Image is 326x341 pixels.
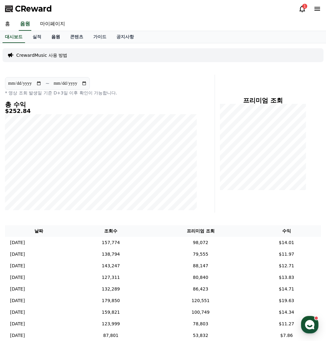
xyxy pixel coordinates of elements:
td: $11.27 [252,318,321,330]
a: CReward [5,4,52,14]
a: 가이드 [88,31,111,43]
td: $14.71 [252,283,321,295]
a: 콘텐츠 [65,31,88,43]
a: 음원 [19,18,31,31]
a: 설정 [81,199,120,215]
span: 설정 [97,208,104,213]
td: 88,147 [149,260,252,272]
p: [DATE] [10,332,25,339]
td: 123,999 [73,318,149,330]
td: $13.83 [252,272,321,283]
div: 1 [302,4,307,9]
a: 실적 [28,31,46,43]
h4: 총 수익 [5,101,197,108]
h5: $252.84 [5,108,197,114]
a: 음원 [46,31,65,43]
p: * 영상 조회 발생일 기준 D+3일 이후 확인이 가능합니다. [5,90,197,96]
td: 120,551 [149,295,252,306]
th: 프리미엄 조회 [149,225,252,237]
span: CReward [15,4,52,14]
th: 날짜 [5,225,73,237]
p: [DATE] [10,274,25,281]
a: 홈 [2,199,41,215]
td: 179,850 [73,295,149,306]
p: [DATE] [10,263,25,269]
td: 98,072 [149,237,252,248]
th: 수익 [252,225,321,237]
h4: 프리미엄 조회 [220,97,306,104]
td: 132,289 [73,283,149,295]
a: 대화 [41,199,81,215]
td: $14.01 [252,237,321,248]
td: 100,749 [149,306,252,318]
th: 조회수 [73,225,149,237]
td: $11.97 [252,248,321,260]
a: 대시보드 [3,31,25,43]
p: [DATE] [10,239,25,246]
td: $19.63 [252,295,321,306]
td: 127,311 [73,272,149,283]
td: 157,774 [73,237,149,248]
td: 138,794 [73,248,149,260]
a: CrewardMusic 사용 방법 [16,52,67,58]
td: 143,247 [73,260,149,272]
td: 159,821 [73,306,149,318]
span: 대화 [57,209,65,214]
td: 78,803 [149,318,252,330]
p: [DATE] [10,321,25,327]
td: 80,840 [149,272,252,283]
p: ~ [45,80,49,87]
p: [DATE] [10,297,25,304]
p: [DATE] [10,286,25,292]
a: 마이페이지 [35,18,70,31]
a: 공지사항 [111,31,139,43]
td: $12.71 [252,260,321,272]
td: 86,423 [149,283,252,295]
span: 홈 [20,208,23,213]
p: [DATE] [10,251,25,258]
td: $14.34 [252,306,321,318]
p: [DATE] [10,309,25,316]
td: 79,555 [149,248,252,260]
a: 1 [298,5,306,13]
